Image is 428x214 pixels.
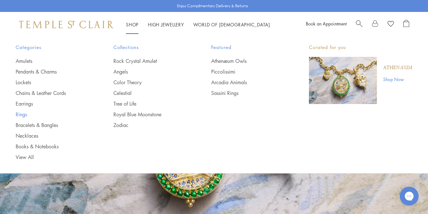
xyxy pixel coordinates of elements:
a: World of [DEMOGRAPHIC_DATA]World of [DEMOGRAPHIC_DATA] [193,21,270,28]
a: Royal Blue Moonstone [113,111,186,118]
a: Earrings [16,100,88,107]
p: Enjoy Complimentary Delivery & Returns [177,3,248,9]
a: ShopShop [126,21,138,28]
a: Rock Crystal Amulet [113,58,186,64]
p: Curated for you [309,43,412,51]
a: Color Theory [113,79,186,86]
a: Tree of Life [113,100,186,107]
nav: Main navigation [126,21,270,29]
a: Zodiac [113,122,186,129]
a: High JewelleryHigh Jewellery [148,21,184,28]
a: Books & Notebooks [16,143,88,150]
a: View Wishlist [388,20,394,29]
a: Pendants & Charms [16,68,88,75]
a: Arcadia Animals [211,79,284,86]
a: Bracelets & Bangles [16,122,88,129]
img: Temple St. Clair [19,21,113,28]
a: Sassini Rings [211,90,284,96]
a: Book an Appointment [306,20,347,27]
a: Angels [113,68,186,75]
iframe: Gorgias live chat messenger [397,184,422,208]
a: Athenæum [383,64,412,71]
a: Piccolissimi [211,68,284,75]
a: View All [16,154,88,161]
a: Celestial [113,90,186,96]
span: Categories [16,43,88,51]
a: Shop Now [383,76,412,83]
a: Amulets [16,58,88,64]
a: Search [356,20,363,29]
span: Collections [113,43,186,51]
span: Featured [211,43,284,51]
a: Chains & Leather Cords [16,90,88,96]
a: Lockets [16,79,88,86]
a: Necklaces [16,132,88,139]
a: Open Shopping Bag [403,20,409,29]
a: Athenæum Owls [211,58,284,64]
a: Rings [16,111,88,118]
